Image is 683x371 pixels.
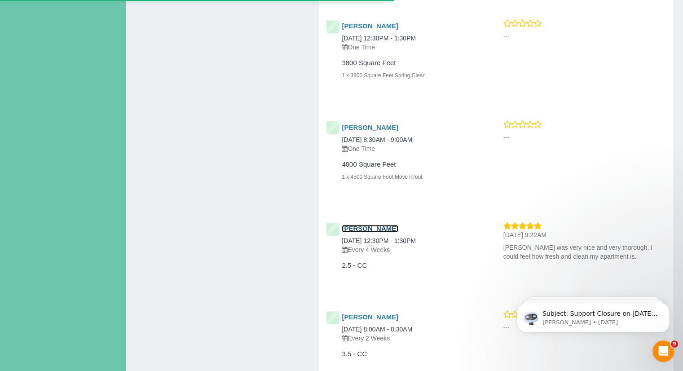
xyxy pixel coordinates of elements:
iframe: Intercom notifications message [503,284,683,347]
a: [PERSON_NAME] [342,313,398,321]
a: [PERSON_NAME] [342,22,398,30]
p: One Time [342,43,476,52]
p: One Time [342,144,476,153]
h4: 3.5 - CC [342,350,476,358]
a: [DATE] 8:30AM - 9:00AM [342,136,412,143]
a: [DATE] 8:00AM - 8:30AM [342,326,412,333]
p: Message from Ellie, sent 4w ago [39,35,155,43]
p: --- [503,31,667,40]
span: Subject: Support Closure on [DATE] Hey Everyone: Automaid Support will be closed [DATE][DATE] in ... [39,26,154,167]
h4: 4800 Square Feet [342,161,476,168]
h4: 2.5 - CC [342,262,476,269]
p: [PERSON_NAME] was very nice and very thorough. I could feel how fresh and clean my apartment is. [503,243,667,261]
h4: 3800 Square Feet [342,59,476,67]
p: Every 2 Weeks [342,334,476,343]
small: 1 x 4500 Square Foot Move in/out [342,174,422,180]
a: [DATE] 12:30PM - 1:30PM [342,35,416,42]
a: [PERSON_NAME] [342,225,398,232]
span: 9 [671,340,678,348]
small: 1 x 3800 Square Feet Spring Clean [342,72,425,79]
p: Every 4 Weeks [342,245,476,254]
p: --- [503,133,667,142]
iframe: Intercom live chat [652,340,674,362]
a: [PERSON_NAME] [342,124,398,131]
p: [DATE] 9:22AM [503,230,667,239]
a: [DATE] 12:30PM - 1:30PM [342,237,416,244]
